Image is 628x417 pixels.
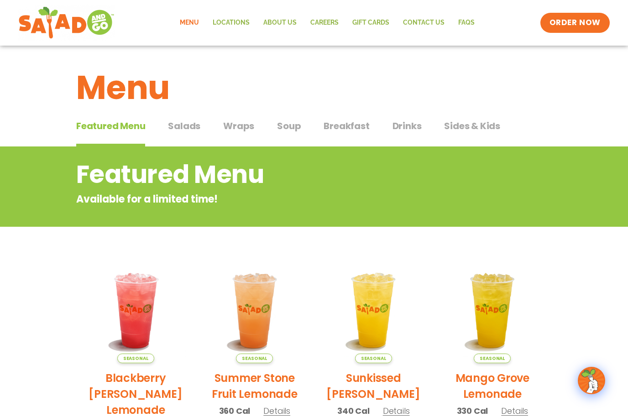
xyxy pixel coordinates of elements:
a: ORDER NOW [540,13,610,33]
h2: Featured Menu [76,156,478,193]
img: Product photo for Summer Stone Fruit Lemonade [202,258,308,363]
a: GIFT CARDS [345,12,396,33]
span: Wraps [223,119,254,133]
span: Drinks [392,119,422,133]
a: Contact Us [396,12,451,33]
span: Seasonal [474,354,511,363]
p: Available for a limited time! [76,192,478,207]
span: ORDER NOW [549,17,601,28]
span: Seasonal [117,354,154,363]
h2: Sunkissed [PERSON_NAME] [321,370,426,402]
span: Details [501,405,528,417]
span: 330 Cal [457,405,488,417]
span: Breakfast [324,119,369,133]
span: Soup [277,119,301,133]
span: Salads [168,119,200,133]
span: 360 Cal [219,405,251,417]
span: 340 Cal [337,405,370,417]
img: new-SAG-logo-768×292 [18,5,115,41]
img: wpChatIcon [579,368,604,393]
span: Details [383,405,410,417]
h2: Summer Stone Fruit Lemonade [202,370,308,402]
span: Seasonal [236,354,273,363]
span: Featured Menu [76,119,145,133]
h2: Mango Grove Lemonade [440,370,545,402]
span: Details [263,405,290,417]
h1: Menu [76,63,552,112]
a: Locations [206,12,256,33]
img: Product photo for Sunkissed Yuzu Lemonade [321,258,426,363]
img: Product photo for Blackberry Bramble Lemonade [83,258,188,363]
a: Careers [304,12,345,33]
img: Product photo for Mango Grove Lemonade [440,258,545,363]
div: Tabbed content [76,116,552,147]
a: Menu [173,12,206,33]
a: FAQs [451,12,481,33]
span: Sides & Kids [444,119,500,133]
span: Seasonal [355,354,392,363]
nav: Menu [173,12,481,33]
a: About Us [256,12,304,33]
